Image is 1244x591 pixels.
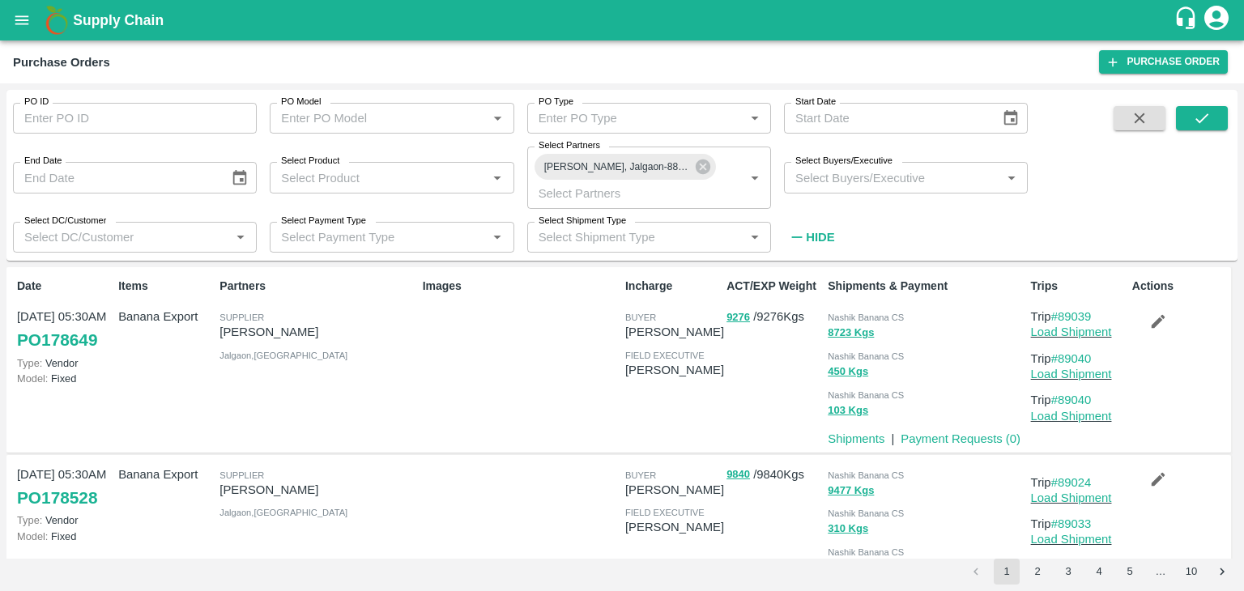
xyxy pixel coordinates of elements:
p: Trip [1031,474,1126,491]
span: Type: [17,514,42,526]
a: #89024 [1051,476,1092,489]
a: #89040 [1051,352,1092,365]
a: #89033 [1051,517,1092,530]
label: Select Shipment Type [539,215,626,227]
span: Nashik Banana CS [828,351,904,361]
p: / 9840 Kgs [726,466,821,484]
p: Banana Export [118,308,213,325]
p: [PERSON_NAME] [625,518,724,536]
a: Load Shipment [1031,533,1112,546]
label: Select Payment Type [281,215,366,227]
nav: pagination navigation [961,559,1238,585]
span: Supplier [219,313,264,322]
p: Items [118,278,213,295]
p: Fixed [17,529,112,544]
button: 103 Kgs [828,402,868,420]
p: Actions [1132,278,1227,295]
a: Load Shipment [1031,368,1112,381]
div: Purchase Orders [13,52,110,73]
a: Shipments [828,432,884,445]
button: Go to page 2 [1025,559,1050,585]
div: account of current user [1202,3,1231,37]
b: Supply Chain [73,12,164,28]
input: Select Payment Type [275,227,461,248]
p: [PERSON_NAME] [625,361,724,379]
button: 450 Kgs [828,363,868,381]
p: Trip [1031,350,1126,368]
p: Fixed [17,371,112,386]
button: 9276 [726,308,750,327]
input: Select Product [275,167,482,188]
p: ACT/EXP Weight [726,278,821,295]
span: Jalgaon , [GEOGRAPHIC_DATA] [219,508,347,517]
span: buyer [625,470,656,480]
p: Incharge [625,278,720,295]
a: PO178649 [17,325,97,355]
p: Trip [1031,557,1126,575]
input: Select Partners [532,182,718,203]
button: Open [487,108,508,129]
input: Select Buyers/Executive [789,167,996,188]
label: PO ID [24,96,49,108]
button: Open [744,108,765,129]
label: Select Buyers/Executive [795,155,893,168]
p: Vendor [17,355,112,371]
button: Open [744,227,765,248]
input: Select Shipment Type [532,227,739,248]
p: Vendor [17,512,112,528]
button: Hide [784,223,839,251]
span: field executive [625,351,705,360]
label: PO Type [539,96,573,108]
button: 9477 Kgs [828,482,874,500]
span: Model: [17,530,48,542]
p: [PERSON_NAME] [625,481,724,499]
a: #89040 [1051,393,1092,406]
p: [PERSON_NAME] [219,481,415,499]
button: 310 Kgs [828,520,868,538]
label: Select Product [281,155,339,168]
span: Type: [17,357,42,369]
input: End Date [13,162,218,193]
p: Trip [1031,308,1126,325]
div: … [1148,564,1174,580]
p: Shipments & Payment [828,278,1024,295]
button: Open [744,168,765,189]
a: Supply Chain [73,9,1174,32]
p: Trip [1031,515,1126,533]
button: page 1 [994,559,1020,585]
label: End Date [24,155,62,168]
a: Load Shipment [1031,410,1112,423]
button: Choose date [995,103,1026,134]
button: Go to page 3 [1055,559,1081,585]
img: logo [40,4,73,36]
p: Date [17,278,112,295]
button: 8723 Kgs [828,324,874,342]
input: Select DC/Customer [18,227,225,248]
span: Jalgaon , [GEOGRAPHIC_DATA] [219,351,347,360]
label: PO Model [281,96,322,108]
button: Open [487,227,508,248]
p: / 9276 Kgs [726,308,821,326]
p: [PERSON_NAME] [625,323,724,341]
label: Start Date [795,96,836,108]
a: #89039 [1051,310,1092,323]
div: | [884,423,894,448]
button: Go to next page [1209,559,1235,585]
p: Trip [1031,391,1126,409]
p: Images [423,278,619,295]
a: PO178528 [17,483,97,512]
span: [PERSON_NAME], Jalgaon-8805373406 [535,159,699,176]
button: Go to page 10 [1178,559,1204,585]
p: Trips [1031,278,1126,295]
button: Go to page 5 [1117,559,1143,585]
input: Enter PO Model [275,108,461,129]
button: open drawer [3,2,40,39]
p: [DATE] 05:30AM [17,466,112,483]
a: Payment Requests (0) [901,432,1020,445]
strong: Hide [806,231,834,244]
button: Choose date [224,163,255,193]
span: Nashik Banana CS [828,470,904,480]
a: Purchase Order [1099,50,1228,74]
a: Load Shipment [1031,325,1112,338]
span: Model: [17,372,48,385]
